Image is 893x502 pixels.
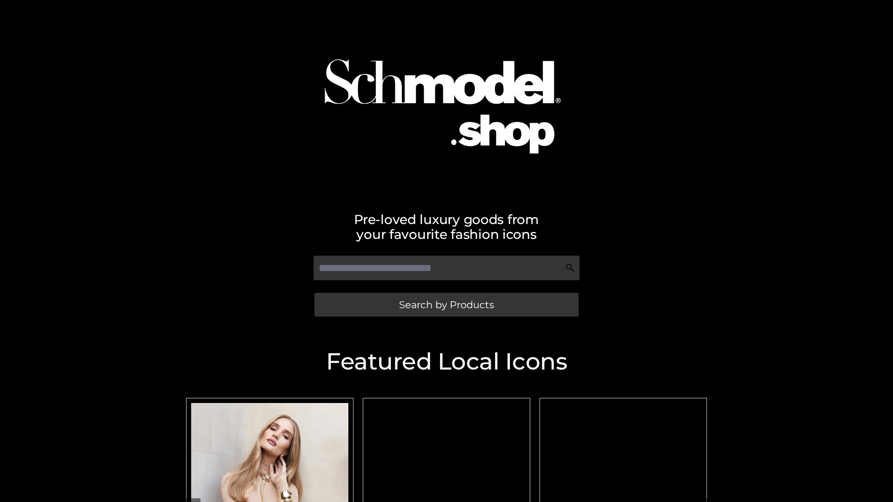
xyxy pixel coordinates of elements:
h2: Featured Local Icons​ [181,350,712,373]
span: Search by Products [399,300,494,310]
a: Search by Products [314,293,579,317]
h2: Pre-loved luxury goods from your favourite fashion icons [181,212,712,242]
img: Search Icon [566,263,575,272]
